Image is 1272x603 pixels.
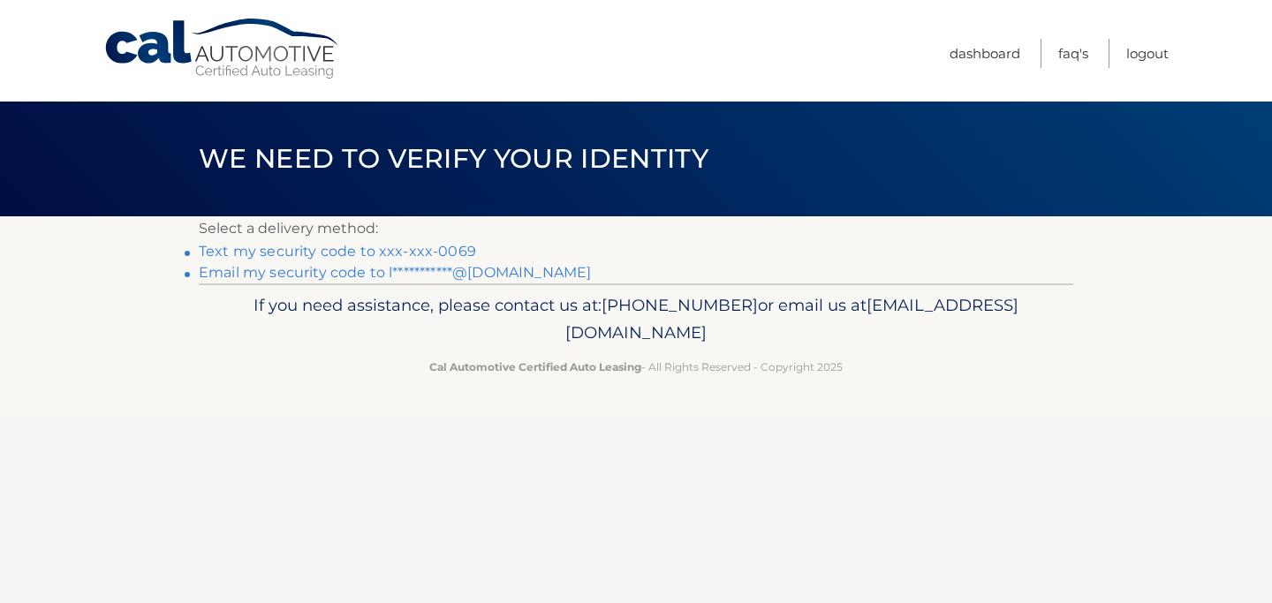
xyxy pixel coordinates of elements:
[210,291,1062,348] p: If you need assistance, please contact us at: or email us at
[950,39,1020,68] a: Dashboard
[1126,39,1169,68] a: Logout
[199,142,708,175] span: We need to verify your identity
[602,295,758,315] span: [PHONE_NUMBER]
[210,358,1062,376] p: - All Rights Reserved - Copyright 2025
[429,360,641,373] strong: Cal Automotive Certified Auto Leasing
[103,18,342,80] a: Cal Automotive
[199,243,476,260] a: Text my security code to xxx-xxx-0069
[1058,39,1088,68] a: FAQ's
[199,216,1073,241] p: Select a delivery method:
